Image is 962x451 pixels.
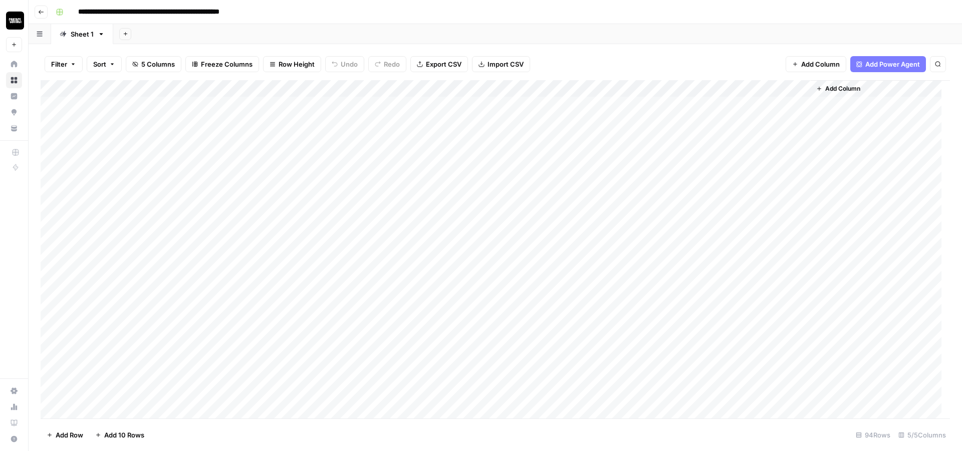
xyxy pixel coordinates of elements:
[201,59,253,69] span: Freeze Columns
[126,56,181,72] button: 5 Columns
[263,56,321,72] button: Row Height
[6,399,22,415] a: Usage
[368,56,406,72] button: Redo
[825,84,860,93] span: Add Column
[801,59,840,69] span: Add Column
[141,59,175,69] span: 5 Columns
[786,56,846,72] button: Add Column
[51,24,113,44] a: Sheet 1
[6,104,22,120] a: Opportunities
[325,56,364,72] button: Undo
[384,59,400,69] span: Redo
[89,427,150,443] button: Add 10 Rows
[6,120,22,136] a: Your Data
[894,427,950,443] div: 5/5 Columns
[93,59,106,69] span: Sort
[410,56,468,72] button: Export CSV
[6,56,22,72] a: Home
[865,59,920,69] span: Add Power Agent
[41,427,89,443] button: Add Row
[6,8,22,33] button: Workspace: Contact Studios
[185,56,259,72] button: Freeze Columns
[852,427,894,443] div: 94 Rows
[426,59,461,69] span: Export CSV
[56,430,83,440] span: Add Row
[51,59,67,69] span: Filter
[279,59,315,69] span: Row Height
[812,82,864,95] button: Add Column
[45,56,83,72] button: Filter
[6,415,22,431] a: Learning Hub
[104,430,144,440] span: Add 10 Rows
[6,72,22,88] a: Browse
[341,59,358,69] span: Undo
[6,431,22,447] button: Help + Support
[6,12,24,30] img: Contact Studios Logo
[71,29,94,39] div: Sheet 1
[6,383,22,399] a: Settings
[850,56,926,72] button: Add Power Agent
[488,59,524,69] span: Import CSV
[472,56,530,72] button: Import CSV
[6,88,22,104] a: Insights
[87,56,122,72] button: Sort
